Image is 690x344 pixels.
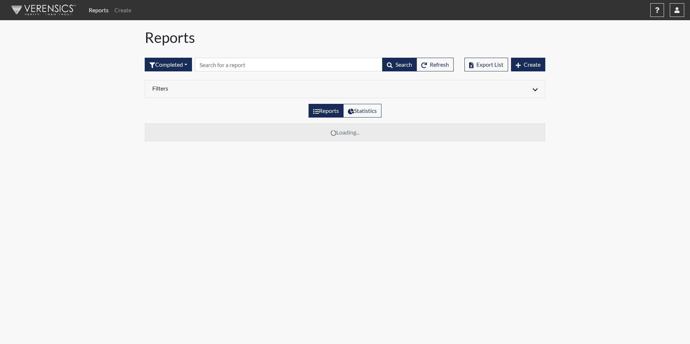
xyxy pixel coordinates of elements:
button: Search [382,58,417,71]
div: Filter by interview status [145,58,192,71]
button: Completed [145,58,192,71]
span: Refresh [430,61,449,68]
div: Click to expand/collapse filters [147,85,543,93]
input: Search by Registration ID, Interview Number, or Investigation Name. [195,58,383,71]
a: Create [112,3,134,17]
span: Search [396,61,412,68]
span: Create [524,61,541,68]
h1: Reports [145,29,545,46]
h6: Filters [152,85,340,92]
button: Refresh [416,58,454,71]
span: Export List [476,61,503,68]
a: Reports [86,3,112,17]
td: Loading... [145,124,545,141]
button: Export List [464,58,508,71]
label: View statistics about completed interviews [343,104,381,118]
label: View the list of reports [309,104,344,118]
button: Create [511,58,545,71]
